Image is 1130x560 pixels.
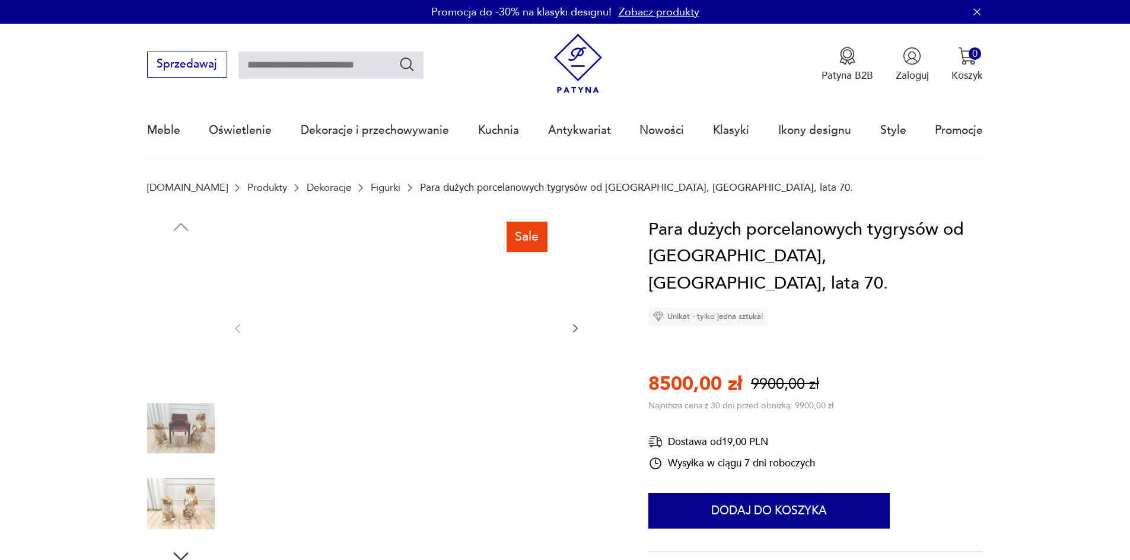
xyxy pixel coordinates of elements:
[648,216,983,297] h1: Para dużych porcelanowych tygrysów od [GEOGRAPHIC_DATA], [GEOGRAPHIC_DATA], lata 70.
[147,470,215,537] img: Zdjęcie produktu Para dużych porcelanowych tygrysów od Capodimonte, Włochy, lata 70.
[713,103,749,158] a: Klasyki
[648,371,742,397] p: 8500,00 zł
[751,374,819,395] p: 9900,00 zł
[969,47,981,60] div: 0
[147,395,215,462] img: Zdjęcie produktu Para dużych porcelanowych tygrysów od Capodimonte, Włochy, lata 70.
[822,47,873,82] a: Ikona medaluPatyna B2B
[935,103,983,158] a: Promocje
[147,103,180,158] a: Meble
[778,103,851,158] a: Ikony designu
[822,69,873,82] p: Patyna B2B
[822,47,873,82] button: Patyna B2B
[896,47,929,82] button: Zaloguj
[958,47,976,65] img: Ikona koszyka
[903,47,921,65] img: Ikonka użytkownika
[619,5,699,20] a: Zobacz produkty
[399,56,416,73] button: Szukaj
[147,60,227,70] a: Sprzedawaj
[478,103,519,158] a: Kuchnia
[896,69,929,82] p: Zaloguj
[951,69,983,82] p: Koszyk
[258,216,555,439] img: Zdjęcie produktu Para dużych porcelanowych tygrysów od Capodimonte, Włochy, lata 70.
[431,5,612,20] p: Promocja do -30% na klasyki designu!
[301,103,449,158] a: Dekoracje i przechowywanie
[838,47,857,65] img: Ikona medalu
[307,182,351,193] a: Dekoracje
[648,434,815,449] div: Dostawa od 19,00 PLN
[371,182,400,193] a: Figurki
[639,103,684,158] a: Nowości
[653,311,664,322] img: Ikona diamentu
[648,400,833,411] p: Najniższa cena z 30 dni przed obniżką: 9900,00 zł
[209,103,272,158] a: Oświetlenie
[420,182,853,193] p: Para dużych porcelanowych tygrysów od [GEOGRAPHIC_DATA], [GEOGRAPHIC_DATA], lata 70.
[147,182,228,193] a: [DOMAIN_NAME]
[648,434,663,449] img: Ikona dostawy
[880,103,906,158] a: Style
[951,47,983,82] button: 0Koszyk
[147,52,227,78] button: Sprzedawaj
[507,222,548,251] div: Sale
[247,182,287,193] a: Produkty
[648,456,815,471] div: Wysyłka w ciągu 7 dni roboczych
[147,244,215,311] img: Zdjęcie produktu Para dużych porcelanowych tygrysów od Capodimonte, Włochy, lata 70.
[648,493,890,529] button: Dodaj do koszyka
[648,308,768,325] div: Unikat - tylko jedna sztuka!
[548,34,608,94] img: Patyna - sklep z meblami i dekoracjami vintage
[548,103,611,158] a: Antykwariat
[147,319,215,386] img: Zdjęcie produktu Para dużych porcelanowych tygrysów od Capodimonte, Włochy, lata 70.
